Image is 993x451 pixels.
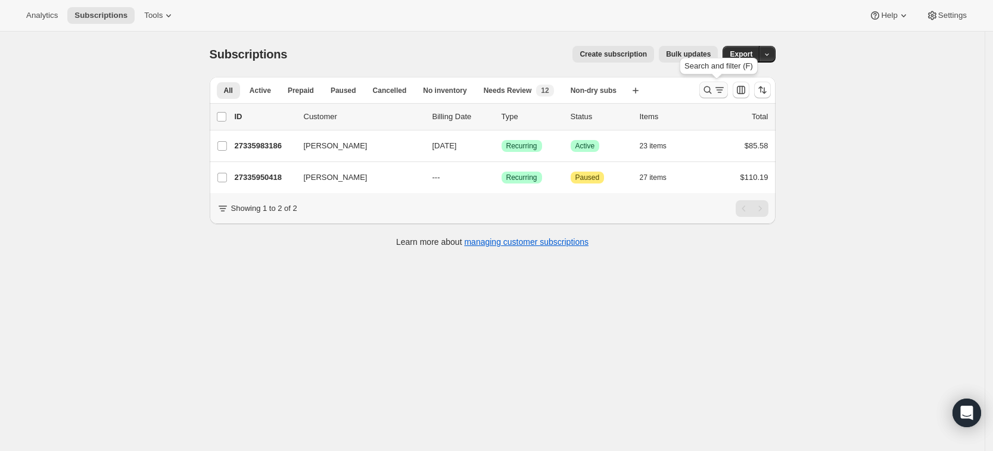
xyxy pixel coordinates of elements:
[723,46,759,63] button: Export
[235,172,294,183] p: 27335950418
[235,138,768,154] div: 27335983186[PERSON_NAME][DATE]SuccessRecurringSuccessActive23 items$85.58
[740,173,768,182] span: $110.19
[640,169,680,186] button: 27 items
[506,141,537,151] span: Recurring
[640,173,667,182] span: 27 items
[938,11,967,20] span: Settings
[137,7,182,24] button: Tools
[541,86,549,95] span: 12
[304,140,368,152] span: [PERSON_NAME]
[640,138,680,154] button: 23 items
[250,86,271,95] span: Active
[575,141,595,151] span: Active
[74,11,127,20] span: Subscriptions
[666,49,711,59] span: Bulk updates
[502,111,561,123] div: Type
[144,11,163,20] span: Tools
[210,48,288,61] span: Subscriptions
[572,46,654,63] button: Create subscription
[506,173,537,182] span: Recurring
[571,86,617,95] span: Non-dry subs
[331,86,356,95] span: Paused
[881,11,897,20] span: Help
[304,172,368,183] span: [PERSON_NAME]
[432,111,492,123] p: Billing Date
[19,7,65,24] button: Analytics
[231,203,297,214] p: Showing 1 to 2 of 2
[736,200,768,217] nav: Pagination
[640,141,667,151] span: 23 items
[235,140,294,152] p: 27335983186
[235,169,768,186] div: 27335950418[PERSON_NAME]---SuccessRecurringAttentionPaused27 items$110.19
[730,49,752,59] span: Export
[752,111,768,123] p: Total
[297,168,416,187] button: [PERSON_NAME]
[659,46,718,63] button: Bulk updates
[235,111,294,123] p: ID
[571,111,630,123] p: Status
[464,237,589,247] a: managing customer subscriptions
[423,86,466,95] span: No inventory
[432,173,440,182] span: ---
[396,236,589,248] p: Learn more about
[699,82,728,98] button: Search and filter results
[733,82,749,98] button: Customize table column order and visibility
[754,82,771,98] button: Sort the results
[373,86,407,95] span: Cancelled
[919,7,974,24] button: Settings
[580,49,647,59] span: Create subscription
[952,399,981,427] div: Open Intercom Messenger
[640,111,699,123] div: Items
[297,136,416,155] button: [PERSON_NAME]
[745,141,768,150] span: $85.58
[575,173,600,182] span: Paused
[862,7,916,24] button: Help
[224,86,233,95] span: All
[235,111,768,123] div: IDCustomerBilling DateTypeStatusItemsTotal
[26,11,58,20] span: Analytics
[67,7,135,24] button: Subscriptions
[626,82,645,99] button: Create new view
[304,111,423,123] p: Customer
[288,86,314,95] span: Prepaid
[484,86,532,95] span: Needs Review
[432,141,457,150] span: [DATE]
